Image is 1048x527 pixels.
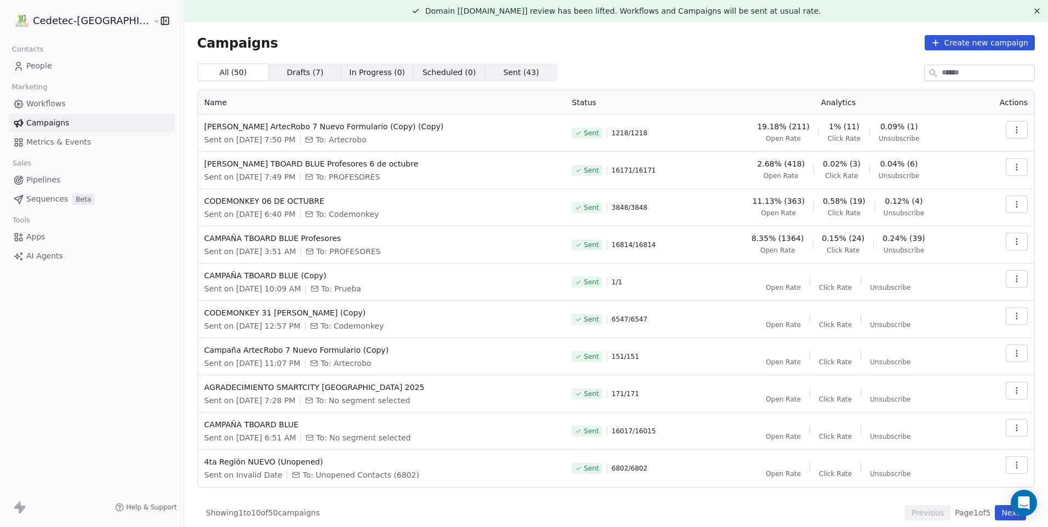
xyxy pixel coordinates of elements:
[905,505,950,520] button: Previous
[879,171,919,180] span: Unsubscribe
[870,432,910,441] span: Unsubscribe
[316,395,410,406] span: To: No segment selected
[819,432,852,441] span: Click Rate
[584,166,599,175] span: Sent
[823,158,861,169] span: 0.02% (3)
[198,90,566,114] th: Name
[204,196,559,207] span: CODEMONKEY 06 DE OCTUBRE
[423,67,476,78] span: Scheduled ( 0 )
[204,171,295,182] span: Sent on [DATE] 7:49 PM
[995,505,1026,520] button: Next
[612,203,647,212] span: 3848 / 3848
[584,352,599,361] span: Sent
[612,240,656,249] span: 16814 / 16814
[751,233,804,244] span: 8.35% (1364)
[26,250,63,262] span: AI Agents
[316,171,380,182] span: To: PROFESORES
[26,174,60,186] span: Pipelines
[204,469,283,480] span: Sent on Invalid Date
[204,209,295,220] span: Sent on [DATE] 6:40 PM
[15,14,29,27] img: IMAGEN%2010%20A%C3%83%C2%91OS.png
[761,209,796,217] span: Open Rate
[819,320,852,329] span: Click Rate
[753,196,805,207] span: 11.13% (363)
[870,283,910,292] span: Unsubscribe
[316,246,380,257] span: To: PROFESORES
[26,136,91,148] span: Metrics & Events
[819,358,852,366] span: Click Rate
[975,90,1034,114] th: Actions
[9,247,175,265] a: AI Agents
[612,352,639,361] span: 151 / 151
[9,114,175,132] a: Campaigns
[7,79,52,95] span: Marketing
[204,158,559,169] span: [PERSON_NAME] TBOARD BLUE Profesores 6 de octubre
[425,7,821,15] span: Domain [[DOMAIN_NAME]] review has been lifted. Workflows and Campaigns will be sent at usual rate.
[204,432,297,443] span: Sent on [DATE] 6:51 AM
[828,209,861,217] span: Click Rate
[9,95,175,113] a: Workflows
[870,358,910,366] span: Unsubscribe
[870,395,910,404] span: Unsubscribe
[204,121,559,132] span: [PERSON_NAME] ArtecRobo 7 Nuevo Formulario (Copy) (Copy)
[26,60,52,72] span: People
[766,469,801,478] span: Open Rate
[7,41,48,58] span: Contacts
[584,464,599,473] span: Sent
[204,270,559,281] span: CAMPAÑA TBOARD BLUE (Copy)
[204,283,301,294] span: Sent on [DATE] 10:09 AM
[303,469,419,480] span: To: Unopened Contacts (6802)
[349,67,405,78] span: In Progress ( 0 )
[879,134,919,143] span: Unsubscribe
[884,246,924,255] span: Unsubscribe
[880,121,918,132] span: 0.09% (1)
[204,456,559,467] span: 4ta Región NUEVO (Unopened)
[955,507,990,518] span: Page 1 of 5
[925,35,1035,50] button: Create new campaign
[9,133,175,151] a: Metrics & Events
[702,90,974,114] th: Analytics
[204,382,559,393] span: AGRADECIMIENTO SMARTCITY [GEOGRAPHIC_DATA] 2025
[766,283,801,292] span: Open Rate
[584,203,599,212] span: Sent
[204,233,559,244] span: CAMPAÑA TBOARD BLUE Profesores
[828,134,861,143] span: Click Rate
[115,503,176,512] a: Help & Support
[612,389,639,398] span: 171 / 171
[612,427,656,436] span: 16017 / 16015
[612,129,647,138] span: 1218 / 1218
[9,171,175,189] a: Pipelines
[26,231,45,243] span: Apps
[885,196,923,207] span: 0.12% (4)
[766,134,801,143] span: Open Rate
[825,171,858,180] span: Click Rate
[565,90,702,114] th: Status
[584,240,599,249] span: Sent
[822,233,865,244] span: 0.15% (24)
[884,209,924,217] span: Unsubscribe
[204,320,300,331] span: Sent on [DATE] 12:57 PM
[612,464,647,473] span: 6802 / 6802
[13,12,145,30] button: Cedetec-[GEOGRAPHIC_DATA]
[204,395,295,406] span: Sent on [DATE] 7:28 PM
[823,196,865,207] span: 0.58% (19)
[204,134,295,145] span: Sent on [DATE] 7:50 PM
[26,98,66,110] span: Workflows
[321,320,384,331] span: To: Codemonkey
[757,158,805,169] span: 2.68% (418)
[766,320,801,329] span: Open Rate
[584,315,599,324] span: Sent
[819,469,852,478] span: Click Rate
[316,432,411,443] span: To: No segment selected
[829,121,859,132] span: 1% (11)
[204,345,559,356] span: Campaña ArtecRobo 7 Nuevo Formulario (Copy)
[766,432,801,441] span: Open Rate
[819,283,852,292] span: Click Rate
[204,419,559,430] span: CAMPAÑA TBOARD BLUE
[204,358,300,369] span: Sent on [DATE] 11:07 PM
[1011,490,1037,516] div: Open Intercom Messenger
[206,507,320,518] span: Showing 1 to 10 of 50 campaigns
[9,190,175,208] a: SequencesBeta
[8,212,35,228] span: Tools
[9,57,175,75] a: People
